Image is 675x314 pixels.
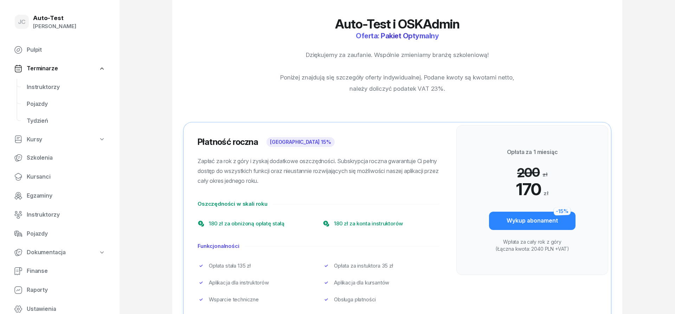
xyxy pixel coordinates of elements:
[8,225,111,242] a: Pojazdy
[554,207,571,216] span: -15%
[507,216,558,225] div: Wykup abonament
[198,278,314,287] li: Aplikacja dla instruktorów
[27,172,105,181] span: Kursanci
[27,267,105,276] span: Finanse
[198,219,314,228] li: 180 zł za obniżoną opłatę stałą
[27,83,105,92] span: Instruktorzy
[8,244,111,261] a: Dokumentacja
[27,191,105,200] span: Egzaminy
[8,187,111,204] a: Egzaminy
[8,132,111,148] a: Kursy
[27,64,58,73] span: Terminarze
[544,189,548,198] span: zł
[323,219,439,228] li: 180 zł za konta instruktorów
[27,45,105,55] span: Pulpit
[489,148,576,157] p: Opłata za 1 miesiąc
[27,135,42,144] span: Kursy
[8,168,111,185] a: Kursanci
[21,79,111,96] a: Instruktorzy
[198,262,314,270] li: Opłata stała 135 zł
[516,181,541,198] span: 170
[198,242,239,250] h4: Funkcjonalności
[8,263,111,280] a: Finanse
[323,262,439,270] li: Opłata za instuktora 35 zł
[517,165,540,180] span: 200
[27,153,105,162] span: Szkolenia
[33,15,76,21] div: Auto-Test
[279,49,515,94] p: Dziękujemy za zaufanie. Wspólnie zmieniamy branżę szkoleniową! Poniżej znajdują się szczegóły ofe...
[27,305,105,314] span: Ustawienia
[542,170,548,179] span: zł
[323,278,439,287] li: Aplikacja dla kursantów
[198,137,258,147] span: Płatność roczna
[489,238,576,252] p: Wpłata za cały rok z góry (Łączna kwota: 2040 PLN +VAT)
[27,286,105,295] span: Raporty
[27,116,105,126] span: Tydzień
[198,200,268,208] h4: Oszczędności w skali roku
[323,295,439,304] li: Obsługa płatności
[27,100,105,109] span: Pojazdy
[489,212,576,230] button: Wykup abonament-15%
[279,17,515,31] h2: Auto-Test i OSKAdmin
[27,229,105,238] span: Pojazdy
[27,210,105,219] span: Instruktorzy
[8,149,111,166] a: Szkolenia
[18,19,26,25] span: JC
[8,282,111,299] a: Raporty
[356,31,439,41] h1: Oferta: Pakiet Optymalny
[266,137,335,147] p: [GEOGRAPHIC_DATA] 15%
[8,60,111,77] a: Terminarze
[198,295,314,304] li: Wsparcie techniczne
[33,22,76,31] div: [PERSON_NAME]
[27,248,66,257] span: Dokumentacja
[8,206,111,223] a: Instruktorzy
[198,158,438,184] span: Zapłać za rok z góry i zyskaj dodatkowe oszczędności. Subskrypcja roczna gwarantuje Ci pełny dost...
[21,113,111,129] a: Tydzień
[8,41,111,58] a: Pulpit
[21,96,111,113] a: Pojazdy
